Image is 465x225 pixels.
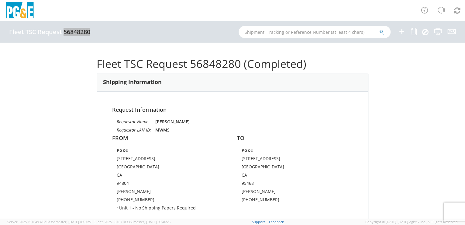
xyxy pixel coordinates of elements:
td: [PHONE_NUMBER] [117,197,223,205]
h4: Request Information [112,107,353,113]
h1: Fleet TSC Request 56848280 (Completed) [97,58,368,70]
td: 95468 [242,180,335,188]
span: Copyright © [DATE]-[DATE] Agistix Inc., All Rights Reserved [365,220,458,224]
span: master, [DATE] 09:46:25 [133,220,170,224]
td: CA [117,172,223,180]
img: pge-logo-06675f144f4cfa6a6814.png [5,2,35,20]
h3: Shipping Information [103,79,162,85]
td: [PERSON_NAME] [117,188,223,197]
span: Client: 2025.18.0-71d3358 [94,220,170,224]
i: Requestor LAN ID: [117,127,151,133]
td: ; Unit 1 - No Shipping Papers Required [117,205,223,213]
strong: PG&E [242,147,253,153]
a: Support [252,220,265,224]
td: [GEOGRAPHIC_DATA] [117,164,223,172]
td: CA [242,172,335,180]
td: [GEOGRAPHIC_DATA] [242,164,335,172]
td: 94804 [117,180,223,188]
input: Shipment, Tracking or Reference Number (at least 4 chars) [239,26,391,38]
span: Server: 2025.19.0-49328d0a35e [7,220,93,224]
a: Feedback [269,220,284,224]
h4: TO [237,135,353,141]
h4: Fleet TSC Request 56848280 [9,29,90,35]
span: master, [DATE] 09:50:51 [56,220,93,224]
td: [PHONE_NUMBER] [242,197,335,205]
td: [STREET_ADDRESS] [117,156,223,164]
strong: MWMS [155,127,170,133]
i: Requestor Name: [117,119,150,125]
td: [STREET_ADDRESS] [242,156,335,164]
strong: PG&E [117,147,128,153]
td: [PERSON_NAME] [242,188,335,197]
strong: [PERSON_NAME] [155,119,190,125]
h4: FROM [112,135,228,141]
